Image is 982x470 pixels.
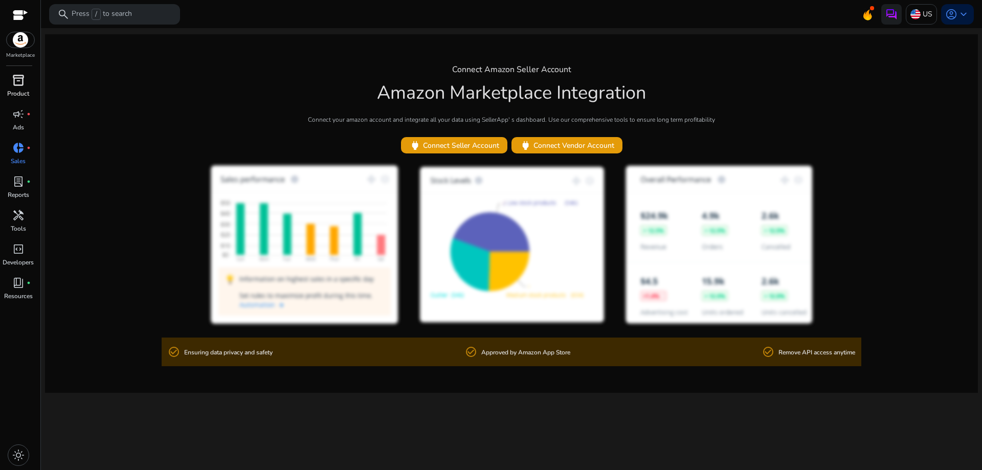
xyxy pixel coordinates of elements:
span: fiber_manual_record [27,146,31,150]
span: keyboard_arrow_down [957,8,970,20]
p: Connect your amazon account and integrate all your data using SellerApp' s dashboard. Use our com... [308,115,715,124]
span: inventory_2 [12,74,25,86]
span: / [92,9,101,20]
span: light_mode [12,449,25,461]
p: Remove API access anytime [778,348,855,357]
p: Tools [11,224,26,233]
p: US [923,5,932,23]
span: fiber_manual_record [27,281,31,285]
span: fiber_manual_record [27,112,31,116]
img: us.svg [910,9,921,19]
span: handyman [12,209,25,221]
span: code_blocks [12,243,25,255]
h4: Connect Amazon Seller Account [452,65,571,75]
span: campaign [12,108,25,120]
p: Sales [11,156,26,166]
span: fiber_manual_record [27,180,31,184]
span: search [57,8,70,20]
p: Reports [8,190,29,199]
p: Marketplace [6,52,35,59]
mat-icon: check_circle_outline [168,346,180,358]
span: Connect Seller Account [409,140,499,151]
p: Ensuring data privacy and safety [184,348,273,357]
p: Resources [4,292,33,301]
button: powerConnect Seller Account [401,137,507,153]
button: powerConnect Vendor Account [511,137,622,153]
p: Approved by Amazon App Store [481,348,570,357]
span: Connect Vendor Account [520,140,614,151]
span: power [520,140,531,151]
p: Product [7,89,29,98]
mat-icon: check_circle_outline [762,346,774,358]
span: power [409,140,421,151]
span: book_4 [12,277,25,289]
p: Press to search [72,9,132,20]
h1: Amazon Marketplace Integration [377,82,646,104]
span: donut_small [12,142,25,154]
span: lab_profile [12,175,25,188]
img: amazon.svg [7,32,34,48]
span: account_circle [945,8,957,20]
mat-icon: check_circle_outline [465,346,477,358]
p: Developers [3,258,34,267]
p: Ads [13,123,24,132]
